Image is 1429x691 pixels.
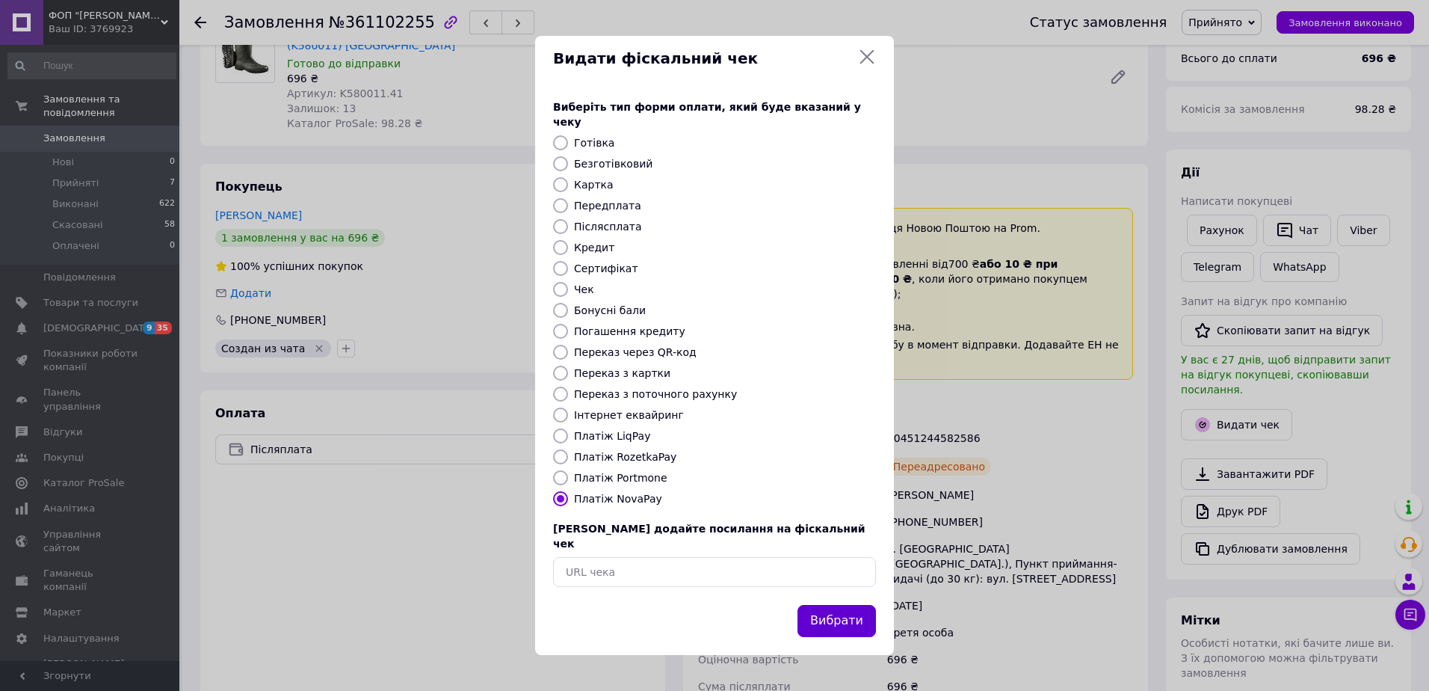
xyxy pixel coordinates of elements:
[574,388,737,400] label: Переказ з поточного рахунку
[553,48,852,70] span: Видати фіскальний чек
[574,158,652,170] label: Безготівковий
[574,493,662,505] label: Платіж NovaPay
[574,346,697,358] label: Переказ через QR-код
[553,101,861,128] span: Виберіть тип форми оплати, який буде вказаний у чеку
[574,200,641,212] label: Передплата
[797,605,876,637] button: Вибрати
[574,430,650,442] label: Платіж LiqPay
[574,262,638,274] label: Сертифікат
[574,283,594,295] label: Чек
[574,472,667,484] label: Платіж Portmone
[574,221,642,233] label: Післясплата
[574,137,614,149] label: Готівка
[574,179,614,191] label: Картка
[574,451,676,463] label: Платіж RozetkaPay
[553,523,865,550] span: [PERSON_NAME] додайте посилання на фіскальний чек
[574,304,646,316] label: Бонусні бали
[574,242,614,254] label: Кредит
[553,557,876,587] input: URL чека
[574,325,685,337] label: Погашення кредиту
[574,409,684,421] label: Інтернет еквайринг
[574,367,670,379] label: Переказ з картки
